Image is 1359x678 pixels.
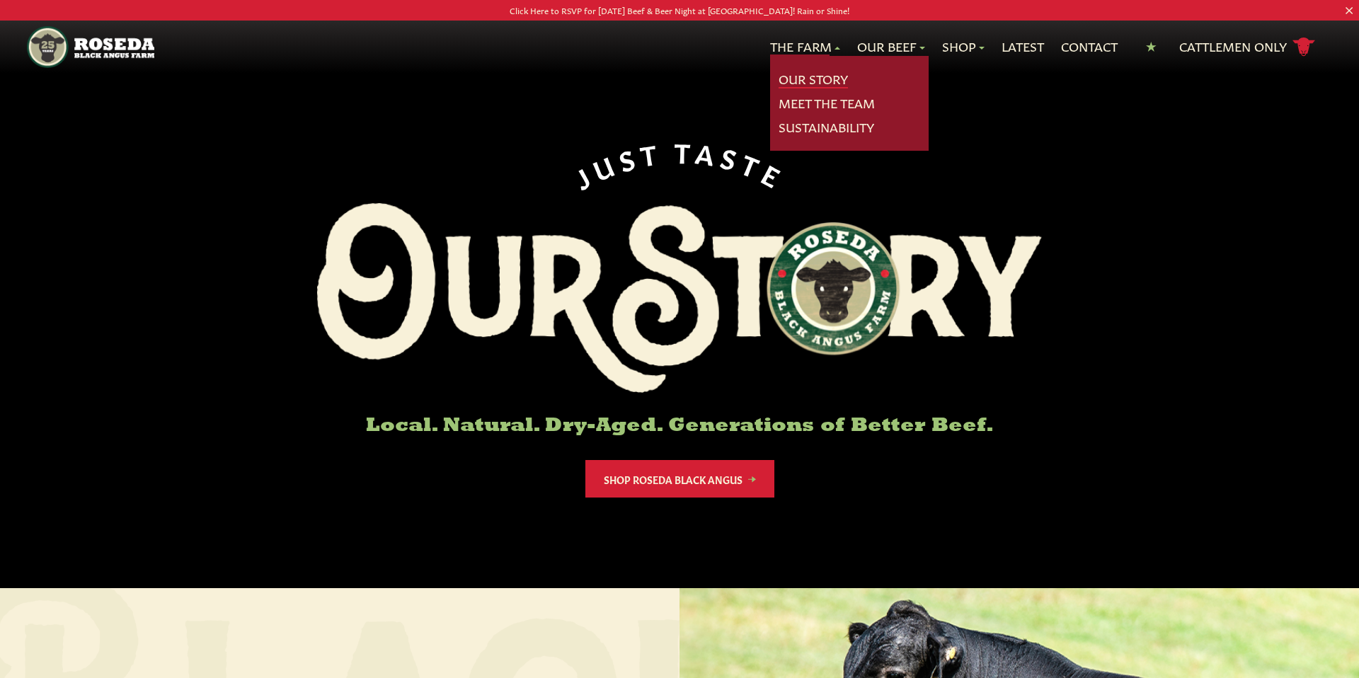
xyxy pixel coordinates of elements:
a: Our Beef [857,38,925,56]
a: Our Story [779,70,848,88]
span: T [738,147,769,182]
span: J [568,158,598,192]
nav: Main Navigation [27,21,1331,74]
p: Click Here to RSVP for [DATE] Beef & Beer Night at [GEOGRAPHIC_DATA]! Rain or Shine! [68,3,1291,18]
span: A [694,137,722,168]
span: T [638,137,664,168]
a: Cattlemen Only [1179,35,1315,59]
a: Shop Roseda Black Angus [585,460,774,498]
a: Sustainability [779,118,874,137]
span: T [674,136,696,165]
a: Latest [1002,38,1044,56]
a: The Farm [770,38,840,56]
a: Contact [1061,38,1118,56]
span: S [718,141,745,173]
img: Roseda Black Aangus Farm [317,203,1042,393]
span: E [758,157,791,192]
img: https://roseda.com/wp-content/uploads/2021/05/roseda-25-header.png [27,26,154,68]
a: Shop [942,38,985,56]
span: U [587,146,621,183]
span: S [615,140,643,173]
div: JUST TASTE [567,136,792,192]
a: Meet The Team [779,94,875,113]
h6: Local. Natural. Dry-Aged. Generations of Better Beef. [317,415,1042,437]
